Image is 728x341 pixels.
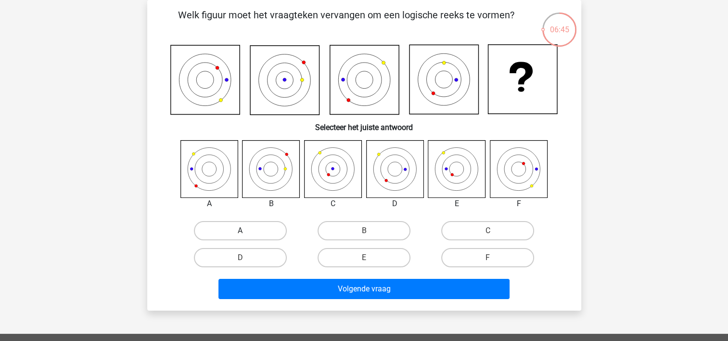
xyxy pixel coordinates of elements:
div: A [173,198,246,210]
p: Welk figuur moet het vraagteken vervangen om een logische reeks te vormen? [163,8,530,37]
div: E [421,198,493,210]
label: E [318,248,410,267]
div: 06:45 [541,12,577,36]
div: D [359,198,432,210]
label: B [318,221,410,240]
label: D [194,248,287,267]
label: A [194,221,287,240]
h6: Selecteer het juiste antwoord [163,115,566,132]
button: Volgende vraag [218,279,510,299]
label: C [441,221,534,240]
div: C [297,198,370,210]
div: B [235,198,307,210]
div: F [483,198,555,210]
label: F [441,248,534,267]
